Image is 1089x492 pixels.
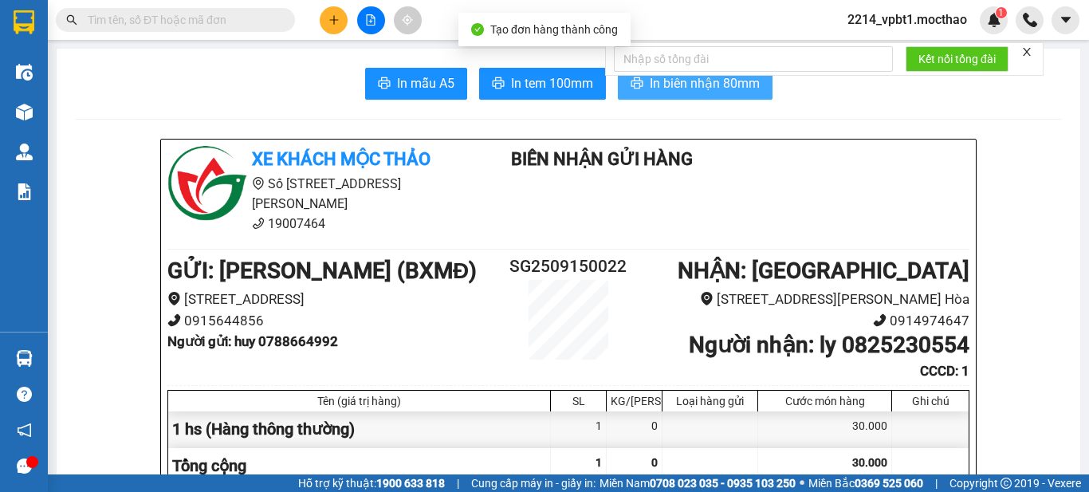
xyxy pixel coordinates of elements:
b: Xe khách Mộc Thảo [252,149,430,169]
span: | [935,474,938,492]
span: phone [873,313,887,327]
strong: 0708 023 035 - 0935 103 250 [650,477,796,490]
input: Nhập số tổng đài [614,46,893,72]
li: 0914974647 [635,310,969,332]
div: KG/[PERSON_NAME] [611,395,658,407]
span: message [17,459,32,474]
button: plus [320,6,348,34]
img: icon-new-feature [987,13,1001,27]
li: [STREET_ADDRESS][PERSON_NAME] Hòa [635,289,969,310]
b: Người nhận : ly 0825230554 [689,332,969,358]
span: In biên nhận 80mm [650,73,760,93]
b: CCCD : 1 [920,363,969,379]
li: 0915644856 [167,310,501,332]
span: ⚪️ [800,480,804,486]
span: In mẫu A5 [397,73,454,93]
img: warehouse-icon [16,144,33,160]
img: solution-icon [16,183,33,200]
span: environment [167,292,181,305]
button: file-add [357,6,385,34]
span: file-add [365,14,376,26]
span: Miền Bắc [808,474,923,492]
span: notification [17,423,32,438]
b: Biên Nhận Gửi Hàng [511,149,693,169]
span: Cung cấp máy in - giấy in: [471,474,596,492]
span: Miền Nam [600,474,796,492]
span: In tem 100mm [511,73,593,93]
span: printer [631,77,643,92]
span: check-circle [471,23,484,36]
span: phone [252,217,265,230]
span: 2214_vpbt1.mocthao [835,10,980,30]
span: aim [402,14,413,26]
span: environment [252,177,265,190]
div: Tên (giá trị hàng) [172,395,546,407]
strong: 0369 525 060 [855,477,923,490]
span: phone [167,313,181,327]
span: copyright [1001,478,1012,489]
b: Người gửi : huy 0788664992 [167,333,338,349]
img: logo-vxr [14,10,34,34]
img: warehouse-icon [16,350,33,367]
input: Tìm tên, số ĐT hoặc mã đơn [88,11,276,29]
h2: SG2509150022 [501,254,635,280]
span: printer [378,77,391,92]
span: environment [700,292,714,305]
button: caret-down [1052,6,1079,34]
img: warehouse-icon [16,64,33,81]
button: printerIn tem 100mm [479,68,606,100]
span: | [457,474,459,492]
div: 1 hs (Hàng thông thường) [168,411,551,447]
div: 0 [607,411,662,447]
span: plus [328,14,340,26]
div: SL [555,395,602,407]
span: printer [492,77,505,92]
li: Số [STREET_ADDRESS][PERSON_NAME] [167,174,464,214]
span: 1 [998,7,1004,18]
span: 0 [651,456,658,469]
b: NHẬN : [GEOGRAPHIC_DATA] [678,258,969,284]
div: Ghi chú [896,395,965,407]
sup: 1 [996,7,1007,18]
span: 1 [596,456,602,469]
img: logo.jpg [167,146,247,226]
span: question-circle [17,387,32,402]
b: GỬI : [PERSON_NAME] (BXMĐ) [167,258,477,284]
li: 19007464 [167,214,464,234]
li: [STREET_ADDRESS] [167,289,501,310]
div: Cước món hàng [762,395,887,407]
img: phone-icon [1023,13,1037,27]
span: Hỗ trợ kỹ thuật: [298,474,445,492]
span: search [66,14,77,26]
span: close [1021,46,1032,57]
span: Tổng cộng [172,456,246,475]
div: 30.000 [758,411,892,447]
button: printerIn biên nhận 80mm [618,68,773,100]
div: 1 [551,411,607,447]
span: Tạo đơn hàng thành công [490,23,618,36]
span: 30.000 [852,456,887,469]
img: warehouse-icon [16,104,33,120]
button: aim [394,6,422,34]
button: Kết nối tổng đài [906,46,1008,72]
button: printerIn mẫu A5 [365,68,467,100]
div: Loại hàng gửi [666,395,753,407]
span: caret-down [1059,13,1073,27]
span: Kết nối tổng đài [918,50,996,68]
strong: 1900 633 818 [376,477,445,490]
